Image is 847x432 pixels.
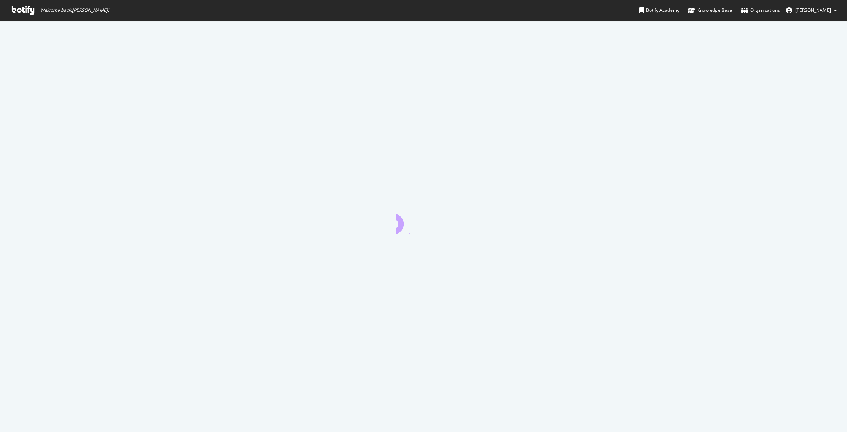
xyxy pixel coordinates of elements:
[780,4,843,16] button: [PERSON_NAME]
[639,6,679,14] div: Botify Academy
[795,7,831,13] span: Juan González
[396,206,451,234] div: animation
[741,6,780,14] div: Organizations
[688,6,732,14] div: Knowledge Base
[40,7,109,13] span: Welcome back, [PERSON_NAME] !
